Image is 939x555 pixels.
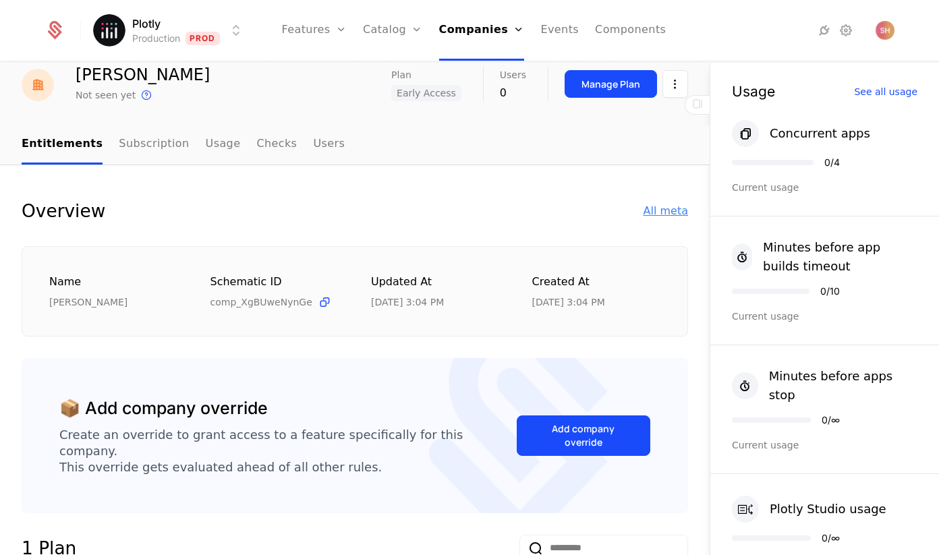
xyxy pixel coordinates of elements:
button: Plotly Studio usage [732,496,886,523]
button: Manage Plan [565,70,657,98]
button: Concurrent apps [732,120,870,147]
a: Checks [256,125,297,165]
div: Create an override to grant access to a feature specifically for this company. This override gets... [59,427,517,475]
a: Integrations [816,22,832,38]
div: Current usage [732,438,917,452]
span: Prod [186,32,220,45]
button: Minutes before app builds timeout [732,238,917,276]
a: Users [313,125,345,165]
a: Settings [838,22,854,38]
div: Updated at [371,274,500,291]
a: Usage [206,125,241,165]
div: Minutes before apps stop [769,367,917,405]
button: Add company override [517,415,650,456]
button: Select action [662,70,688,98]
button: Minutes before apps stop [732,367,917,405]
div: All meta [644,203,688,219]
a: Subscription [119,125,189,165]
div: 0 / 10 [820,287,840,296]
div: 9/2/25, 3:04 PM [371,295,444,309]
div: Current usage [732,310,917,323]
a: Entitlements [22,125,103,165]
span: Users [500,70,526,80]
div: Current usage [732,181,917,194]
div: 0 / ∞ [822,533,840,543]
div: Plotly Studio usage [770,500,886,519]
ul: Choose Sub Page [22,125,345,165]
span: Early Access [391,85,461,101]
div: 0 / ∞ [822,415,840,425]
div: [PERSON_NAME] [76,67,210,83]
button: Open user button [876,21,894,40]
div: Overview [22,198,105,225]
div: Add company override [534,422,633,449]
button: Select environment [97,16,244,45]
div: 📦 Add company override [59,396,268,421]
div: Schematic ID [210,274,339,290]
nav: Main [22,125,688,165]
div: Minutes before app builds timeout [763,238,917,276]
img: S H [876,21,894,40]
div: 0 [500,85,526,101]
span: Plan [391,70,411,80]
img: Benjamin Bagwell [22,69,54,101]
div: 0 / 4 [824,158,840,167]
img: Plotly [93,14,125,47]
div: [PERSON_NAME] [49,295,178,309]
div: Usage [732,84,775,98]
span: Plotly [132,16,161,32]
div: Production [132,32,180,45]
span: comp_XgBUweNynGe [210,295,312,309]
div: Created at [532,274,661,291]
div: Concurrent apps [770,124,870,143]
div: Not seen yet [76,88,136,102]
div: 9/2/25, 3:04 PM [532,295,605,309]
div: See all usage [854,87,917,96]
div: Name [49,274,178,291]
div: Manage Plan [581,78,640,91]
